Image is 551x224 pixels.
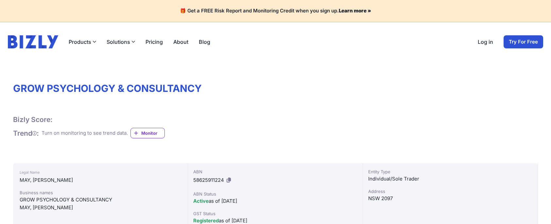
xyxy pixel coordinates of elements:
[20,204,181,212] div: MAY, [PERSON_NAME]
[146,38,163,46] a: Pricing
[368,188,532,195] div: Address
[368,168,532,175] div: Entity Type
[199,38,210,46] a: Blog
[193,197,357,205] div: as of [DATE]
[42,129,128,137] div: Turn on monitoring to see trend data.
[130,128,165,138] a: Monitor
[8,8,543,14] h4: 🎁 Get a FREE Risk Report and Monitoring Credit when you sign up.
[193,168,357,175] div: ABN
[339,8,371,14] a: Learn more »
[13,115,53,124] h1: Bizly Score:
[20,168,181,176] div: Legal Name
[368,175,532,183] div: Individual/Sole Trader
[20,196,181,204] div: GROW PSYCHOLOGY & CONSULTANCY
[504,35,543,48] a: Try For Free
[193,217,219,224] span: Registered
[69,38,96,46] button: Products
[193,177,224,183] span: 58625911224
[20,189,181,196] div: Business names
[141,130,164,136] span: Monitor
[13,82,538,94] h1: GROW PSYCHOLOGY & CONSULTANCY
[20,176,181,184] div: MAY, [PERSON_NAME]
[13,129,39,138] h1: Trend :
[193,191,357,197] div: ABN Status
[173,38,188,46] a: About
[368,195,532,202] div: NSW 2097
[193,198,209,204] span: Active
[478,38,493,46] a: Log in
[107,38,135,46] button: Solutions
[193,210,357,217] div: GST Status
